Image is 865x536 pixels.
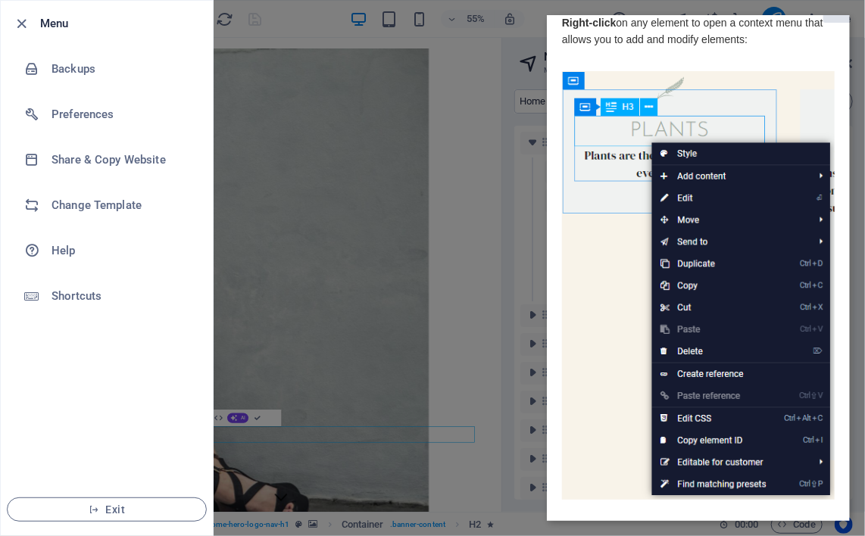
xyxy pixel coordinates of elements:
h6: Preferences [52,105,192,123]
button: Exit [7,497,207,522]
strong: Right-click [15,2,70,14]
span: on any element to open a context menu that allows you to add and modify elements: [15,2,276,30]
h6: Backups [52,60,192,78]
a: Help [1,228,213,273]
h6: Share & Copy Website [52,151,192,169]
h6: Menu [40,14,201,33]
h6: Help [52,242,192,260]
p: ​ [15,485,288,501]
a: Skip to main content [6,6,107,19]
h6: Shortcuts [52,287,192,305]
span: Exit [20,503,194,516]
h6: Change Template [52,196,192,214]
